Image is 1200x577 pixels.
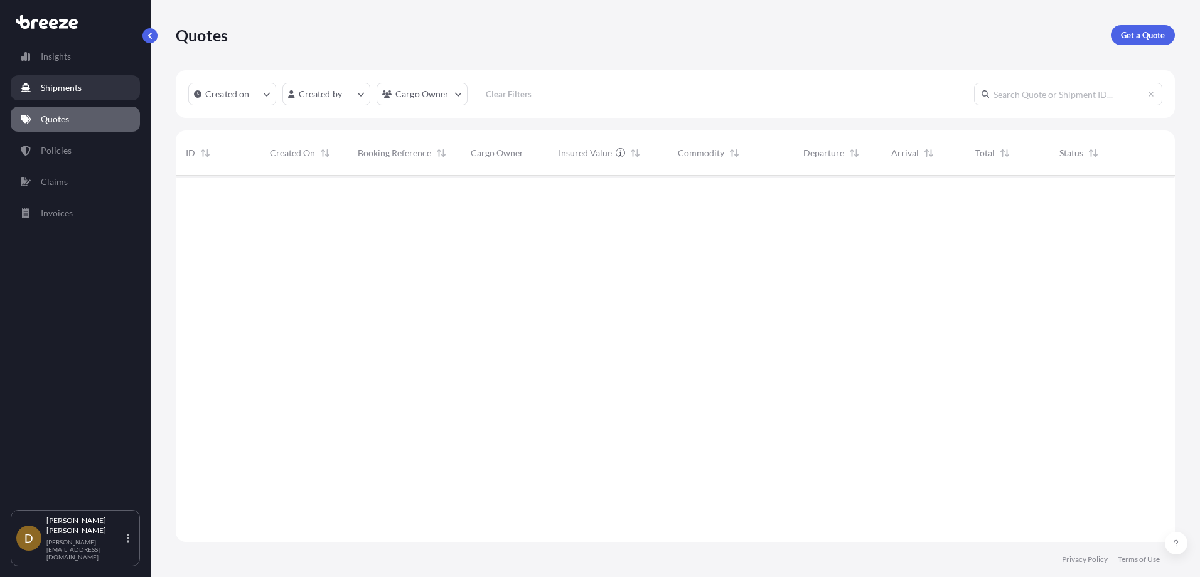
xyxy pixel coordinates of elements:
[486,88,532,100] p: Clear Filters
[997,146,1012,161] button: Sort
[678,147,724,159] span: Commodity
[186,147,195,159] span: ID
[434,146,449,161] button: Sort
[46,538,124,561] p: [PERSON_NAME][EMAIL_ADDRESS][DOMAIN_NAME]
[921,146,936,161] button: Sort
[282,83,370,105] button: createdBy Filter options
[198,146,213,161] button: Sort
[11,75,140,100] a: Shipments
[41,207,73,220] p: Invoices
[11,201,140,226] a: Invoices
[270,147,315,159] span: Created On
[41,144,72,157] p: Policies
[41,50,71,63] p: Insights
[358,147,431,159] span: Booking Reference
[41,176,68,188] p: Claims
[1118,554,1160,564] a: Terms of Use
[24,532,33,544] span: D
[11,44,140,69] a: Insights
[471,147,523,159] span: Cargo Owner
[11,169,140,194] a: Claims
[41,82,82,94] p: Shipments
[1111,25,1175,45] a: Get a Quote
[803,147,844,159] span: Departure
[299,88,343,100] p: Created by
[41,113,69,125] p: Quotes
[176,25,228,45] p: Quotes
[474,84,544,104] button: Clear Filters
[891,147,919,159] span: Arrival
[975,147,995,159] span: Total
[1059,147,1083,159] span: Status
[46,516,124,536] p: [PERSON_NAME] [PERSON_NAME]
[1062,554,1108,564] a: Privacy Policy
[188,83,276,105] button: createdOn Filter options
[1121,29,1165,41] p: Get a Quote
[377,83,468,105] button: cargoOwner Filter options
[1086,146,1101,161] button: Sort
[11,138,140,163] a: Policies
[205,88,250,100] p: Created on
[559,147,612,159] span: Insured Value
[395,88,449,100] p: Cargo Owner
[11,107,140,132] a: Quotes
[318,146,333,161] button: Sort
[628,146,643,161] button: Sort
[847,146,862,161] button: Sort
[974,83,1162,105] input: Search Quote or Shipment ID...
[727,146,742,161] button: Sort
